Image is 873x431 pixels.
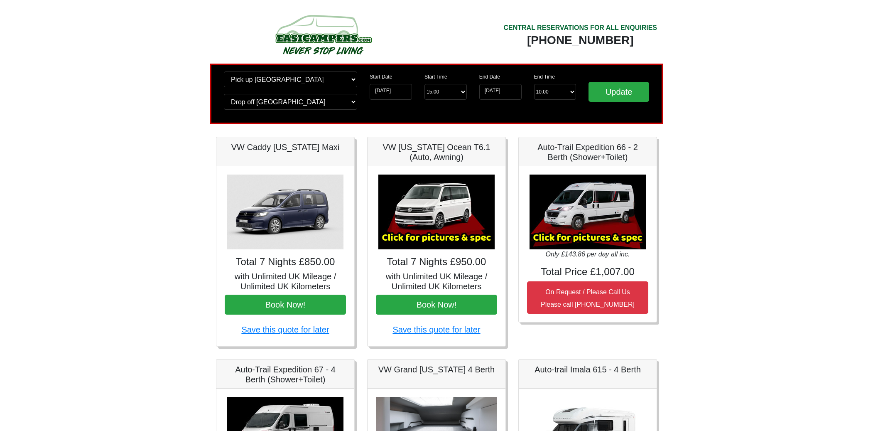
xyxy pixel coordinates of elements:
[503,23,657,33] div: CENTRAL RESERVATIONS FOR ALL ENQUIRIES
[378,175,495,249] img: VW California Ocean T6.1 (Auto, Awning)
[225,295,346,315] button: Book Now!
[376,271,497,291] h5: with Unlimited UK Mileage / Unlimited UK Kilometers
[225,365,346,384] h5: Auto-Trail Expedition 67 - 4 Berth (Shower+Toilet)
[376,256,497,268] h4: Total 7 Nights £950.00
[527,281,648,314] button: On Request / Please Call UsPlease call [PHONE_NUMBER]
[546,251,630,258] i: Only £143.86 per day all inc.
[479,73,500,81] label: End Date
[424,73,447,81] label: Start Time
[225,142,346,152] h5: VW Caddy [US_STATE] Maxi
[527,266,648,278] h4: Total Price £1,007.00
[376,365,497,374] h5: VW Grand [US_STATE] 4 Berth
[225,256,346,268] h4: Total 7 Nights £850.00
[241,325,329,334] a: Save this quote for later
[503,33,657,48] div: [PHONE_NUMBER]
[479,84,522,100] input: Return Date
[530,175,646,249] img: Auto-Trail Expedition 66 - 2 Berth (Shower+Toilet)
[589,82,649,102] input: Update
[227,175,343,249] img: VW Caddy California Maxi
[244,12,402,57] img: campers-checkout-logo.png
[392,325,480,334] a: Save this quote for later
[376,295,497,315] button: Book Now!
[370,73,392,81] label: Start Date
[534,73,555,81] label: End Time
[541,288,635,308] small: On Request / Please Call Us Please call [PHONE_NUMBER]
[527,365,648,374] h5: Auto-trail Imala 615 - 4 Berth
[225,271,346,291] h5: with Unlimited UK Mileage / Unlimited UK Kilometers
[376,142,497,162] h5: VW [US_STATE] Ocean T6.1 (Auto, Awning)
[527,142,648,162] h5: Auto-Trail Expedition 66 - 2 Berth (Shower+Toilet)
[370,84,412,100] input: Start Date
